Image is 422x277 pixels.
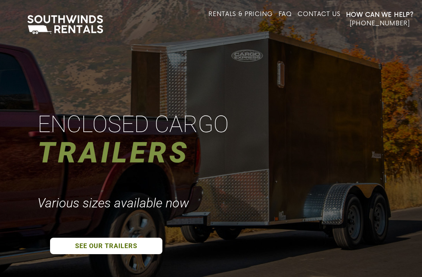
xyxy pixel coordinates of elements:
a: How Can We Help? [PHONE_NUMBER] [346,11,414,27]
div: TRAILERS [38,133,193,172]
a: FAQ [279,11,292,27]
div: Various sizes available now [38,195,192,211]
a: SEE OUR TRAILERS [50,238,162,254]
a: Rentals & Pricing [208,11,273,27]
img: Southwinds Rentals Logo [24,14,107,36]
a: Contact Us [298,11,340,27]
span: [PHONE_NUMBER] [350,20,410,27]
div: ENCLOSED CARGO [38,109,232,140]
strong: How Can We Help? [346,11,414,19]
